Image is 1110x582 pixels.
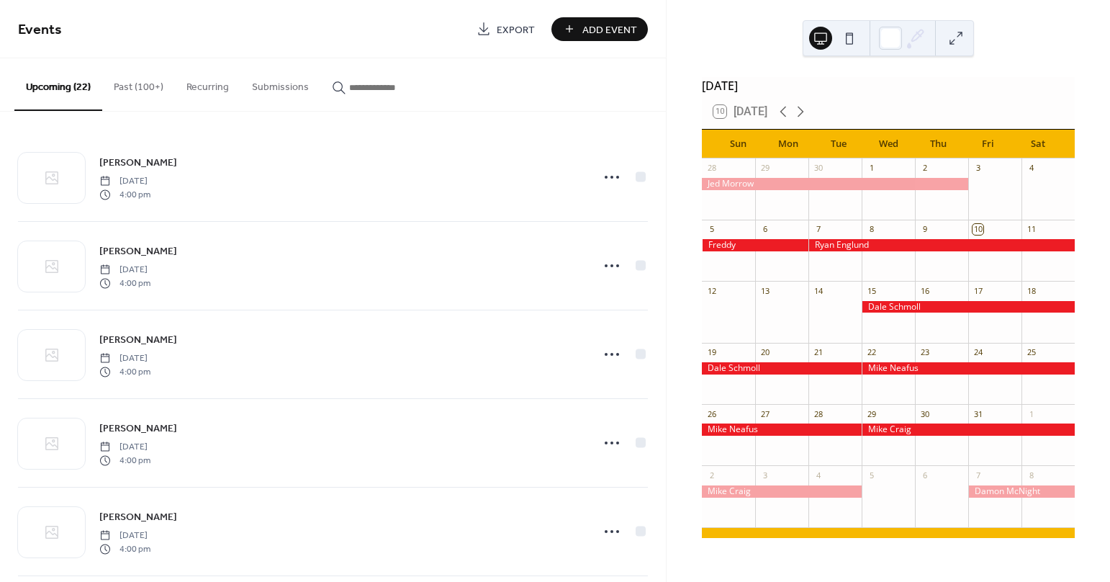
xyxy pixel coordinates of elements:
div: 4 [813,470,824,480]
div: 11 [1026,224,1037,235]
span: [DATE] [99,441,150,454]
div: Tue [813,130,863,158]
span: Add Event [582,22,637,37]
div: 8 [1026,470,1037,480]
div: Sun [713,130,763,158]
div: Damon McNight [968,485,1075,498]
div: Freddy [702,239,808,251]
button: Submissions [240,58,320,109]
span: [PERSON_NAME] [99,510,177,525]
div: Dale Schmoll [702,362,862,375]
div: 1 [866,163,877,174]
div: 28 [813,408,824,419]
button: Add Event [551,17,648,41]
div: 3 [973,163,983,174]
div: Fri [963,130,1013,158]
div: Mon [764,130,813,158]
div: 2 [919,163,930,174]
div: 16 [919,285,930,296]
div: 30 [919,408,930,419]
div: 15 [866,285,877,296]
span: 4:00 pm [99,542,150,555]
a: [PERSON_NAME] [99,243,177,259]
div: 22 [866,347,877,358]
div: 5 [706,224,717,235]
button: Recurring [175,58,240,109]
div: Mike Craig [862,424,1075,436]
span: [PERSON_NAME] [99,333,177,348]
div: Sat [1014,130,1063,158]
div: 19 [706,347,717,358]
div: 28 [706,163,717,174]
a: [PERSON_NAME] [99,509,177,525]
div: 25 [1026,347,1037,358]
div: [DATE] [702,77,1075,94]
div: 1 [1026,408,1037,419]
span: Events [18,16,62,44]
div: Jed Morrow [702,178,968,190]
a: [PERSON_NAME] [99,331,177,348]
div: Thu [913,130,963,158]
div: 2 [706,470,717,480]
div: 23 [919,347,930,358]
div: Dale Schmoll [862,301,1075,313]
div: 17 [973,285,983,296]
span: [DATE] [99,529,150,542]
div: 12 [706,285,717,296]
div: 6 [919,470,930,480]
div: Mike Neafus [862,362,1075,375]
div: Ryan Englund [808,239,1075,251]
a: Export [466,17,546,41]
span: 4:00 pm [99,277,150,290]
div: 30 [813,163,824,174]
div: 29 [759,163,770,174]
div: 3 [759,470,770,480]
span: [DATE] [99,264,150,277]
div: Mike Craig [702,485,862,498]
div: 13 [759,285,770,296]
button: Upcoming (22) [14,58,102,111]
div: 7 [813,224,824,235]
div: 20 [759,347,770,358]
div: Wed [863,130,913,158]
div: Mike Neafus [702,424,862,436]
div: 31 [973,408,983,419]
div: 5 [866,470,877,480]
div: 14 [813,285,824,296]
span: [PERSON_NAME] [99,421,177,436]
div: 18 [1026,285,1037,296]
div: 24 [973,347,983,358]
div: 29 [866,408,877,419]
div: 21 [813,347,824,358]
span: [PERSON_NAME] [99,244,177,259]
div: 8 [866,224,877,235]
div: 9 [919,224,930,235]
span: [DATE] [99,175,150,188]
a: [PERSON_NAME] [99,154,177,171]
div: 4 [1026,163,1037,174]
span: 4:00 pm [99,188,150,201]
span: [DATE] [99,352,150,365]
div: 10 [973,224,983,235]
span: [PERSON_NAME] [99,156,177,171]
span: 4:00 pm [99,365,150,378]
span: Export [497,22,535,37]
div: 27 [759,408,770,419]
div: 26 [706,408,717,419]
a: [PERSON_NAME] [99,420,177,436]
span: 4:00 pm [99,454,150,467]
div: 6 [759,224,770,235]
button: Past (100+) [102,58,175,109]
div: 7 [973,470,983,480]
